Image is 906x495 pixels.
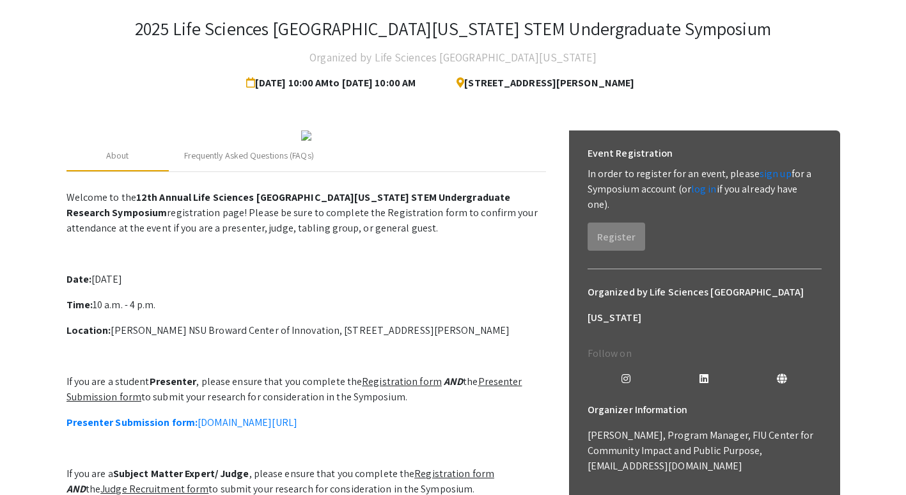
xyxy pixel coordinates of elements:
[588,141,673,166] h6: Event Registration
[301,130,311,141] img: 32153a09-f8cb-4114-bf27-cfb6bc84fc69.png
[66,272,92,286] strong: Date:
[135,18,771,40] h3: 2025 Life Sciences [GEOGRAPHIC_DATA][US_STATE] STEM Undergraduate Symposium
[588,223,645,251] button: Register
[588,279,822,331] h6: Organized by Life Sciences [GEOGRAPHIC_DATA][US_STATE]
[113,467,249,480] strong: Subject Matter Expert/ Judge
[184,149,314,162] div: Frequently Asked Questions (FAQs)
[66,297,546,313] p: 10 a.m. - 4 p.m.
[66,416,198,429] strong: Presenter Submission form:
[66,416,297,429] a: Presenter Submission form:[DOMAIN_NAME][URL]
[66,272,546,287] p: [DATE]
[66,375,522,404] u: Presenter Submission form
[150,375,197,388] strong: Presenter
[414,467,494,480] u: Registration form
[66,323,546,338] p: [PERSON_NAME] NSU Broward Center of Innovation, [STREET_ADDRESS][PERSON_NAME]
[588,166,822,212] p: In order to register for an event, please for a Symposium account (or if you already have one).
[66,298,93,311] strong: Time:
[362,375,442,388] u: Registration form
[66,191,511,219] strong: 12th Annual Life Sciences [GEOGRAPHIC_DATA][US_STATE] STEM Undergraduate Research Symposium
[66,324,111,337] strong: Location:
[246,70,421,96] span: [DATE] 10:00 AM to [DATE] 10:00 AM
[309,45,596,70] h4: Organized by Life Sciences [GEOGRAPHIC_DATA][US_STATE]
[444,375,463,388] em: AND
[588,428,822,474] p: [PERSON_NAME], Program Manager, FIU Center for Community Impact and Public Purpose, [EMAIL_ADDRES...
[691,182,717,196] a: log in
[588,397,822,423] h6: Organizer Information
[66,190,546,236] p: Welcome to the registration page! Please be sure to complete the Registration form to confirm you...
[760,167,792,180] a: sign up
[66,374,546,405] p: If you are a student , please ensure that you complete the the to submit your research for consid...
[446,70,634,96] span: [STREET_ADDRESS][PERSON_NAME]
[588,346,822,361] p: Follow on
[10,437,54,485] iframe: Chat
[106,149,129,162] div: About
